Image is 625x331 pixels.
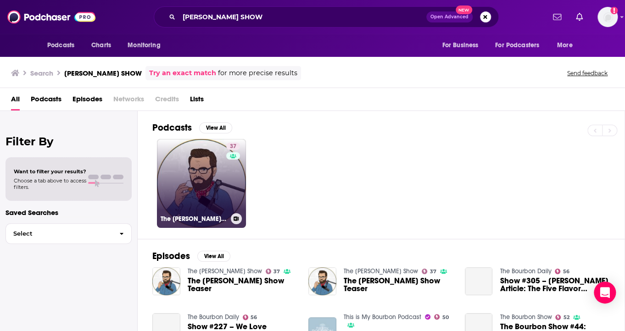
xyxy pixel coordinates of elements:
[465,267,493,295] a: Show #305 – Fred Minnick’s Article: The Five Flavor Sources for Bourbon
[7,8,95,26] img: Podchaser - Follow, Share and Rate Podcasts
[594,281,616,303] div: Open Intercom Messenger
[31,92,61,110] a: Podcasts
[266,269,280,274] a: 37
[128,39,160,52] span: Monitoring
[426,11,473,22] button: Open AdvancedNew
[564,69,610,77] button: Send feedback
[6,223,132,244] button: Select
[11,92,20,110] a: All
[218,68,297,78] span: for more precise results
[30,69,53,77] h3: Search
[197,251,230,262] button: View All
[344,277,454,292] a: The Fred Minnick Show Teaser
[14,177,86,190] span: Choose a tab above to access filters.
[154,6,499,28] div: Search podcasts, credits, & more...
[155,92,179,110] span: Credits
[597,7,618,27] span: Logged in as dmessina
[434,314,449,320] a: 50
[179,10,426,24] input: Search podcasts, credits, & more...
[152,122,192,133] h2: Podcasts
[308,267,336,295] img: The Fred Minnick Show Teaser
[495,39,539,52] span: For Podcasters
[555,269,569,274] a: 56
[430,15,469,19] span: Open Advanced
[500,267,551,275] a: The Bourbon Daily
[564,315,569,320] span: 52
[456,6,472,14] span: New
[73,92,102,110] a: Episodes
[161,215,227,223] h3: The [PERSON_NAME] Show
[199,122,232,133] button: View All
[188,277,298,292] span: The [PERSON_NAME] Show Teaser
[344,277,454,292] span: The [PERSON_NAME] Show Teaser
[551,37,584,54] button: open menu
[190,92,204,110] a: Lists
[442,315,449,320] span: 50
[113,92,144,110] span: Networks
[597,7,618,27] button: Show profile menu
[442,39,478,52] span: For Business
[152,267,180,295] img: The Fred Minnick Show Teaser
[572,9,586,25] a: Show notifications dropdown
[273,270,280,274] span: 37
[422,269,436,274] a: 37
[435,37,490,54] button: open menu
[64,69,142,77] h3: [PERSON_NAME] SHOW
[555,314,569,320] a: 52
[610,7,618,14] svg: Add a profile image
[6,208,132,217] p: Saved Searches
[549,9,565,25] a: Show notifications dropdown
[344,313,421,321] a: This is My Bourbon Podcast
[91,39,111,52] span: Charts
[597,7,618,27] img: User Profile
[152,122,232,133] a: PodcastsView All
[188,277,298,292] a: The Fred Minnick Show Teaser
[500,277,610,292] a: Show #305 – Fred Minnick’s Article: The Five Flavor Sources for Bourbon
[85,37,117,54] a: Charts
[149,68,216,78] a: Try an exact match
[188,313,239,321] a: The Bourbon Daily
[47,39,74,52] span: Podcasts
[563,270,569,274] span: 56
[243,314,257,320] a: 56
[157,139,246,228] a: 37The [PERSON_NAME] Show
[489,37,552,54] button: open menu
[226,143,240,150] a: 37
[251,315,257,320] span: 56
[344,267,418,275] a: The Fred Minnick Show
[14,168,86,175] span: Want to filter your results?
[41,37,86,54] button: open menu
[188,267,262,275] a: The Fred Minnick Show
[152,250,230,262] a: EpisodesView All
[500,277,610,292] span: Show #305 – [PERSON_NAME] Article: The Five Flavor Sources for Bourbon
[6,135,132,148] h2: Filter By
[230,142,236,151] span: 37
[500,313,552,321] a: The Bourbon Show
[152,250,190,262] h2: Episodes
[557,39,573,52] span: More
[121,37,172,54] button: open menu
[6,231,112,237] span: Select
[430,270,436,274] span: 37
